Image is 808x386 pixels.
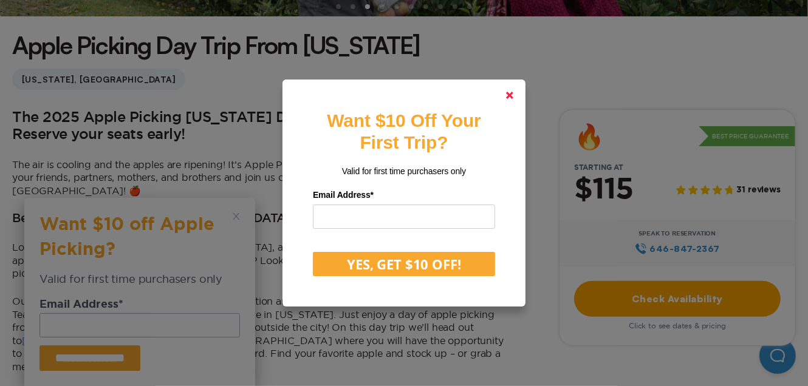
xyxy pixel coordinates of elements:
button: YES, GET $10 OFF! [313,252,495,276]
span: Required [371,190,374,200]
a: Close [495,81,524,110]
span: Valid for first time purchasers only [342,166,466,176]
strong: Want $10 Off Your First Trip? [327,110,481,152]
label: Email Address [313,186,495,205]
